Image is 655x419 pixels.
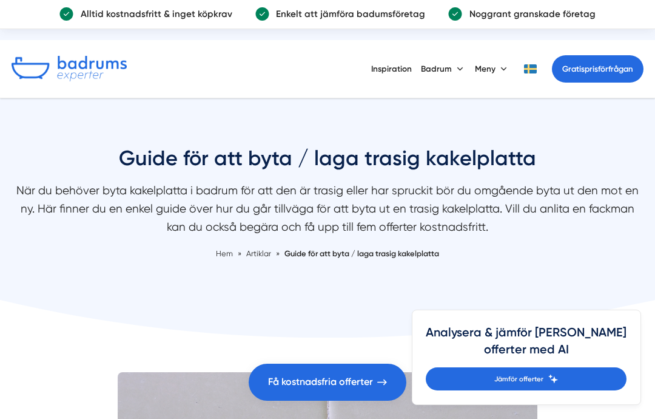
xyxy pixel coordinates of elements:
[249,364,406,401] a: Få kostnadsfria offerter
[475,53,509,84] button: Meny
[421,53,466,84] button: Badrum
[426,324,626,367] h4: Analysera & jämför [PERSON_NAME] offerter med AI
[12,56,127,81] img: Badrumsexperter.se logotyp
[12,145,643,182] h1: Guide för att byta / laga trasig kakelplatta
[371,53,412,84] a: Inspiration
[426,367,626,390] a: Jämför offerter
[562,64,585,73] span: Gratis
[268,374,373,390] span: Få kostnadsfria offerter
[246,249,273,258] a: Artiklar
[73,7,232,21] p: Alltid kostnadsfritt & inget köpkrav
[462,7,595,21] p: Noggrant granskade företag
[238,248,241,260] span: »
[216,249,233,258] a: Hem
[552,55,643,83] a: Gratisprisförfrågan
[494,373,543,384] span: Jämför offerter
[12,248,643,260] nav: Breadcrumb
[269,7,425,21] p: Enkelt att jämföra badumsföretag
[246,249,271,258] span: Artiklar
[276,248,280,260] span: »
[284,249,439,258] a: Guide för att byta / laga trasig kakelplatta
[12,182,643,242] p: När du behöver byta kakelplatta i badrum för att den är trasig eller har spruckit bör du omgående...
